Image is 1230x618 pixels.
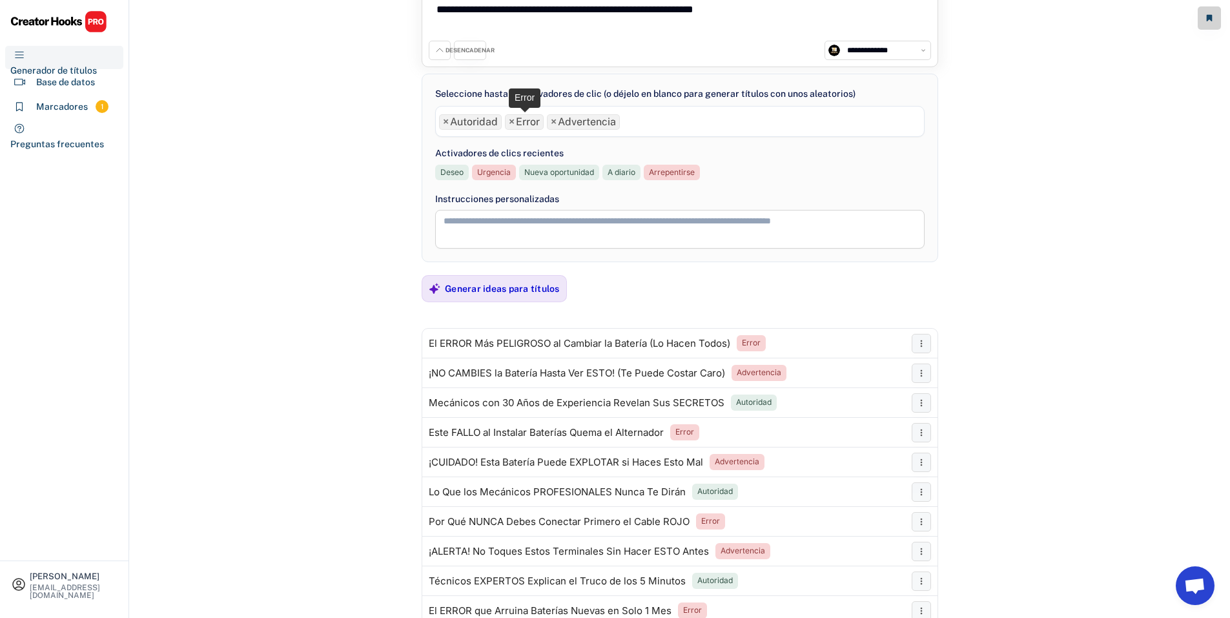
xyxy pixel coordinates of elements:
[10,139,104,149] font: Preguntas frecuentes
[721,546,765,555] font: Advertencia
[701,516,720,526] font: Error
[429,575,686,587] font: Técnicos EXPERTOS Explican el Truco de los 5 Minutos
[435,194,559,204] font: Instrucciones personalizadas
[429,515,690,528] font: Por Qué NUNCA Debes Conectar Primero el Cable ROJO
[30,583,100,600] font: [EMAIL_ADDRESS][DOMAIN_NAME]
[828,45,840,56] img: channels4_profile.jpg
[551,116,557,128] font: ×
[649,167,695,177] font: Arrepentirse
[429,397,724,409] font: Mecánicos con 30 Años de Experiencia Revelan Sus SECRETOS
[36,77,95,87] font: Base de datos
[429,426,664,438] font: Este FALLO al Instalar Baterías Quema el Alternador
[450,116,498,128] font: Autoridad
[429,367,725,379] font: ¡NO CAMBIES la Batería Hasta Ver ESTO! (Te Puede Costar Caro)
[683,605,702,615] font: Error
[509,116,515,128] font: ×
[1176,566,1215,605] a: Chat abierto
[429,604,671,617] font: El ERROR que Arruina Baterías Nuevas en Solo 1 Mes
[10,10,107,33] img: CHPRO%20Logo.svg
[10,65,97,76] font: Generador de títulos
[742,338,761,347] font: Error
[435,148,564,158] font: Activadores de clics recientes
[429,486,686,498] font: Lo Que los Mecánicos PROFESIONALES Nunca Te Dirán
[477,167,511,177] font: Urgencia
[429,337,730,349] font: El ERROR Más PELIGROSO al Cambiar la Batería (Lo Hacen Todos)
[697,486,733,496] font: Autoridad
[101,103,104,110] font: 1
[443,116,449,128] font: ×
[524,167,594,177] font: Nueva oportunidad
[30,572,99,581] font: [PERSON_NAME]
[558,116,616,128] font: Advertencia
[516,116,540,128] font: Error
[445,283,560,294] font: Generar ideas para títulos
[36,101,88,112] font: Marcadores
[429,456,703,468] font: ¡CUIDADO! Esta Batería Puede EXPLOTAR si Haces Esto Mal
[715,457,759,466] font: Advertencia
[429,545,709,557] font: ¡ALERTA! No Toques Estos Terminales Sin Hacer ESTO Antes
[736,397,772,407] font: Autoridad
[440,167,464,177] font: Deseo
[675,427,694,437] font: Error
[446,46,495,54] font: DESENCADENAR
[608,167,635,177] font: A diario
[697,575,733,585] font: Autoridad
[435,88,856,99] font: Seleccione hasta 10 activadores de clic (o déjelo en blanco para generar títulos con unos aleator...
[737,367,781,377] font: Advertencia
